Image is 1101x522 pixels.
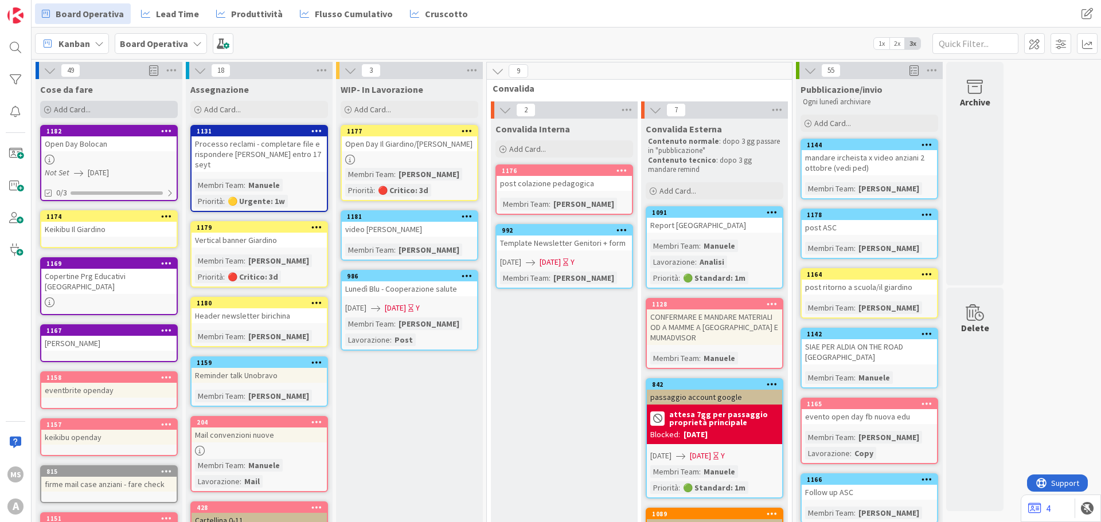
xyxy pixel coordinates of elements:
[680,481,748,494] div: 🟢 Standard: 1m
[500,272,549,284] div: Membri Team
[315,7,393,21] span: Flusso Cumulativo
[807,211,937,219] div: 1178
[41,477,177,492] div: firme mail case anziani - fare check
[695,256,697,268] span: :
[342,211,477,237] div: 1181video [PERSON_NAME]
[7,466,24,482] div: MS
[856,301,922,314] div: [PERSON_NAME]
[509,64,528,78] span: 9
[46,327,177,335] div: 1167
[394,317,396,330] span: :
[195,254,244,267] div: Membri Team
[241,475,263,488] div: Mail
[802,474,937,500] div: 1166Follow up ASC
[807,330,937,338] div: 1142
[192,126,327,136] div: 1131
[497,166,632,176] div: 1176
[690,450,711,462] span: [DATE]
[40,84,93,95] span: Cose da fare
[192,126,327,172] div: 1131Processo reclami - completare file e rispondere [PERSON_NAME] entro 17 seyt
[852,447,876,460] div: Copy
[802,485,937,500] div: Follow up ASC
[697,256,727,268] div: Analisi
[647,218,782,233] div: Report [GEOGRAPHIC_DATA]
[41,336,177,351] div: [PERSON_NAME]
[192,298,327,308] div: 1180
[805,371,854,384] div: Membri Team
[197,359,327,367] div: 1159
[345,333,390,346] div: Lavorazione
[500,256,521,268] span: [DATE]
[807,141,937,149] div: 1144
[394,244,396,256] span: :
[856,182,922,195] div: [PERSON_NAME]
[856,507,922,519] div: [PERSON_NAME]
[195,459,244,472] div: Membri Team
[61,64,80,77] span: 49
[204,104,241,115] span: Add Card...
[647,207,782,218] div: 1091
[684,429,708,441] div: [DATE]
[889,38,905,49] span: 2x
[854,301,856,314] span: :
[345,184,373,197] div: Priorità
[342,271,477,296] div: 986Lunedì Blu - Cooperazione salute
[497,166,632,191] div: 1176post colazione pedagogica
[802,210,937,220] div: 1178
[807,476,937,484] div: 1166
[648,137,781,156] p: : dopo 3 gg passare in "pubblicazione"
[905,38,920,49] span: 3x
[195,475,240,488] div: Lavorazione
[225,270,281,283] div: 🔴 Critico: 3d
[652,510,782,518] div: 1089
[647,299,782,345] div: 1128CONFERMARE E MANDARE MATERIALI OD A MAMME A [GEOGRAPHIC_DATA] E MUMADVISOR
[650,481,678,494] div: Priorità
[650,352,699,364] div: Membri Team
[192,368,327,383] div: Reminder talk Unobravo
[345,244,394,256] div: Membri Team
[345,168,394,180] div: Membri Team
[342,271,477,281] div: 986
[854,431,856,443] span: :
[211,64,231,77] span: 18
[192,233,327,248] div: Vertical banner Giardino
[1028,501,1051,515] a: 4
[540,256,561,268] span: [DATE]
[373,184,375,197] span: :
[497,225,632,236] div: 992
[549,198,550,210] span: :
[509,144,546,154] span: Add Card...
[802,140,937,150] div: 1144
[647,390,782,405] div: passaggio account google
[244,390,245,402] span: :
[854,507,856,519] span: :
[802,339,937,364] div: SIAE PER ALDIA ON THE ROAD [GEOGRAPHIC_DATA]
[802,329,937,364] div: 1142SIAE PER ALDIA ON THE ROAD [GEOGRAPHIC_DATA]
[802,329,937,339] div: 1142
[516,103,536,117] span: 2
[245,390,312,402] div: [PERSON_NAME]
[821,64,841,77] span: 55
[396,244,462,256] div: [PERSON_NAME]
[209,3,290,24] a: Produttività
[701,240,738,252] div: Manuele
[854,242,856,254] span: :
[650,240,699,252] div: Membri Team
[960,95,990,109] div: Archive
[666,103,686,117] span: 7
[345,317,394,330] div: Membri Team
[192,222,327,233] div: 1179
[41,383,177,398] div: eventbrite openday
[192,222,327,248] div: 1179Vertical banner Giardino
[803,97,936,107] p: Ogni lunedì archiviare
[41,372,177,383] div: 1158
[805,447,850,460] div: Lavorazione
[396,168,462,180] div: [PERSON_NAME]
[497,176,632,191] div: post colazione pedagogica
[500,198,549,210] div: Membri Team
[392,333,416,346] div: Post
[802,409,937,424] div: evento open day fb nuova edu
[802,474,937,485] div: 1166
[54,104,91,115] span: Add Card...
[341,84,423,95] span: WIP- In Lavorazione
